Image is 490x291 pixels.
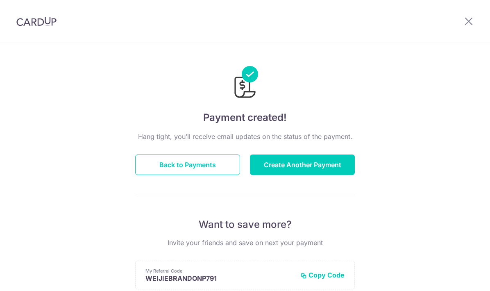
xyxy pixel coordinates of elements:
p: Invite your friends and save on next your payment [135,238,355,248]
button: Copy Code [300,271,345,279]
button: Back to Payments [135,155,240,175]
h4: Payment created! [135,110,355,125]
p: Want to save more? [135,218,355,231]
p: My Referral Code [145,268,294,274]
button: Create Another Payment [250,155,355,175]
p: WEIJIEBRANDONP791 [145,274,294,282]
img: CardUp [16,16,57,26]
img: Payments [232,66,258,100]
p: Hang tight, you’ll receive email updates on the status of the payment. [135,132,355,141]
